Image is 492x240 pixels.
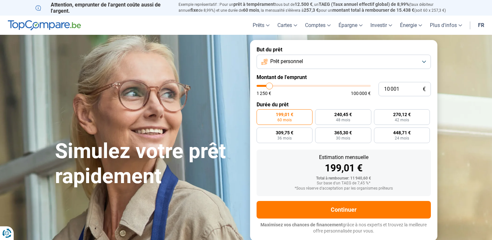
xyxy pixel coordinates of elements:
img: TopCompare [8,20,81,31]
p: Exemple représentatif : Pour un tous but de , un (taux débiteur annuel de 8,99%) et une durée de ... [179,2,457,13]
span: 60 mois [243,7,259,13]
a: Énergie [396,16,426,35]
a: Comptes [301,16,335,35]
a: Plus d'infos [426,16,466,35]
div: Total à rembourser: 11 940,60 € [262,176,426,181]
p: grâce à nos experts et trouvez la meilleure offre personnalisée pour vous. [257,222,431,234]
a: Épargne [335,16,366,35]
span: fixe [191,7,198,13]
span: 1 250 € [257,91,271,96]
a: fr [474,16,488,35]
div: Estimation mensuelle [262,155,426,160]
label: Durée du prêt [257,101,431,108]
span: 309,75 € [276,130,293,135]
label: But du prêt [257,47,431,53]
h1: Simulez votre prêt rapidement [55,139,242,189]
span: 30 mois [336,136,350,140]
span: montant total à rembourser de 15.438 € [332,7,414,13]
span: 12.500 € [295,2,312,7]
span: 448,71 € [393,130,411,135]
a: Prêts [249,16,273,35]
span: 42 mois [395,118,409,122]
span: TAEG (Taux annuel effectif global) de 8,99% [319,2,409,7]
span: 270,12 € [393,112,411,117]
a: Cartes [273,16,301,35]
span: prêt à tempérament [233,2,275,7]
span: 199,01 € [276,112,293,117]
span: Prêt personnel [270,58,303,65]
span: 48 mois [336,118,350,122]
label: Montant de l'emprunt [257,74,431,80]
span: 365,30 € [334,130,352,135]
span: 100 000 € [351,91,371,96]
div: *Sous réserve d'acceptation par les organismes prêteurs [262,186,426,191]
button: Prêt personnel [257,55,431,69]
span: 36 mois [277,136,292,140]
div: 199,01 € [262,163,426,173]
div: Sur base d'un TAEG de 7,45 %* [262,181,426,186]
button: Continuer [257,201,431,219]
span: 257,3 € [304,7,319,13]
span: 240,45 € [334,112,352,117]
p: Attention, emprunter de l'argent coûte aussi de l'argent. [35,2,171,14]
span: 60 mois [277,118,292,122]
span: € [423,87,426,92]
span: Maximisez vos chances de financement [260,222,343,227]
a: Investir [366,16,396,35]
span: 24 mois [395,136,409,140]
